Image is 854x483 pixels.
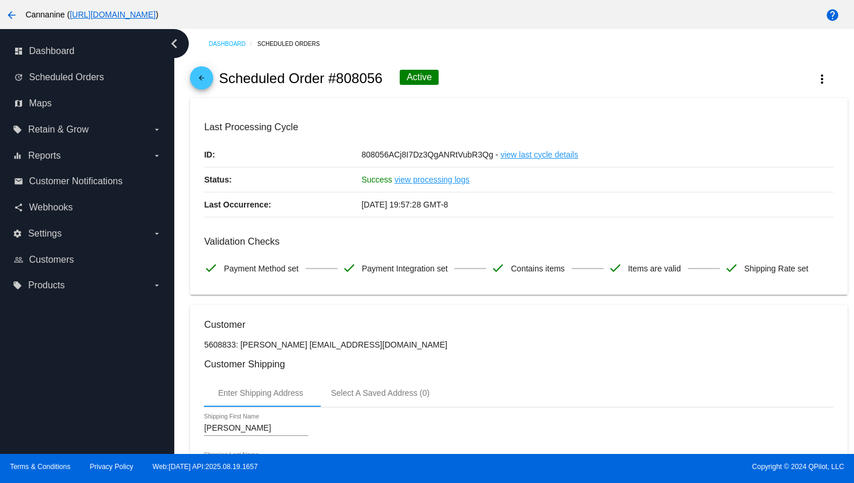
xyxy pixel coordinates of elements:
span: 808056ACj8I7Dz3QgANRtVubR3Qg - [361,150,498,159]
span: Retain & Grow [28,124,88,135]
mat-icon: check [724,261,738,275]
span: Reports [28,151,60,161]
a: share Webhooks [14,198,162,217]
div: Select A Saved Address (0) [331,388,430,398]
a: view last cycle details [500,142,578,167]
p: Last Occurrence: [204,192,361,217]
a: [URL][DOMAIN_NAME] [70,10,156,19]
i: arrow_drop_down [152,281,162,290]
p: ID: [204,142,361,167]
mat-icon: more_vert [815,72,829,86]
i: settings [13,229,22,238]
mat-icon: check [342,261,356,275]
a: Scheduled Orders [257,35,330,53]
i: update [14,73,23,82]
span: Payment Method set [224,256,298,281]
i: chevron_left [165,34,184,53]
span: Customers [29,255,74,265]
span: Contains items [511,256,565,281]
span: Success [361,175,392,184]
i: dashboard [14,46,23,56]
span: Copyright © 2024 QPilot, LLC [437,463,844,471]
h2: Scheduled Order #808056 [219,70,383,87]
div: Enter Shipping Address [218,388,303,398]
span: Items are valid [628,256,681,281]
mat-icon: help [826,8,839,22]
i: arrow_drop_down [152,151,162,160]
a: view processing logs [394,167,469,192]
i: people_outline [14,255,23,264]
a: update Scheduled Orders [14,68,162,87]
mat-icon: arrow_back [195,74,209,88]
mat-icon: check [491,261,505,275]
p: 5608833: [PERSON_NAME] [EMAIL_ADDRESS][DOMAIN_NAME] [204,340,833,349]
h3: Customer [204,319,833,330]
span: Products [28,280,64,291]
span: Payment Integration set [362,256,448,281]
input: Shipping First Name [204,424,308,433]
h3: Validation Checks [204,236,833,247]
div: Active [400,70,439,85]
i: local_offer [13,125,22,134]
span: Dashboard [29,46,74,56]
span: Scheduled Orders [29,72,104,83]
mat-icon: check [608,261,622,275]
i: email [14,177,23,186]
mat-icon: check [204,261,218,275]
h3: Customer Shipping [204,359,833,370]
span: Maps [29,98,52,109]
i: arrow_drop_down [152,229,162,238]
i: local_offer [13,281,22,290]
i: share [14,203,23,212]
p: Status: [204,167,361,192]
i: map [14,99,23,108]
i: equalizer [13,151,22,160]
a: people_outline Customers [14,251,162,269]
span: Shipping Rate set [744,256,809,281]
a: Terms & Conditions [10,463,70,471]
a: Web:[DATE] API:2025.08.19.1657 [153,463,258,471]
a: map Maps [14,94,162,113]
span: Settings [28,228,62,239]
span: Cannanine ( ) [26,10,159,19]
a: Privacy Policy [90,463,134,471]
span: Customer Notifications [29,176,123,187]
span: Webhooks [29,202,73,213]
h3: Last Processing Cycle [204,121,833,133]
a: Dashboard [209,35,257,53]
mat-icon: arrow_back [5,8,19,22]
a: dashboard Dashboard [14,42,162,60]
a: email Customer Notifications [14,172,162,191]
i: arrow_drop_down [152,125,162,134]
span: [DATE] 19:57:28 GMT-8 [361,200,448,209]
